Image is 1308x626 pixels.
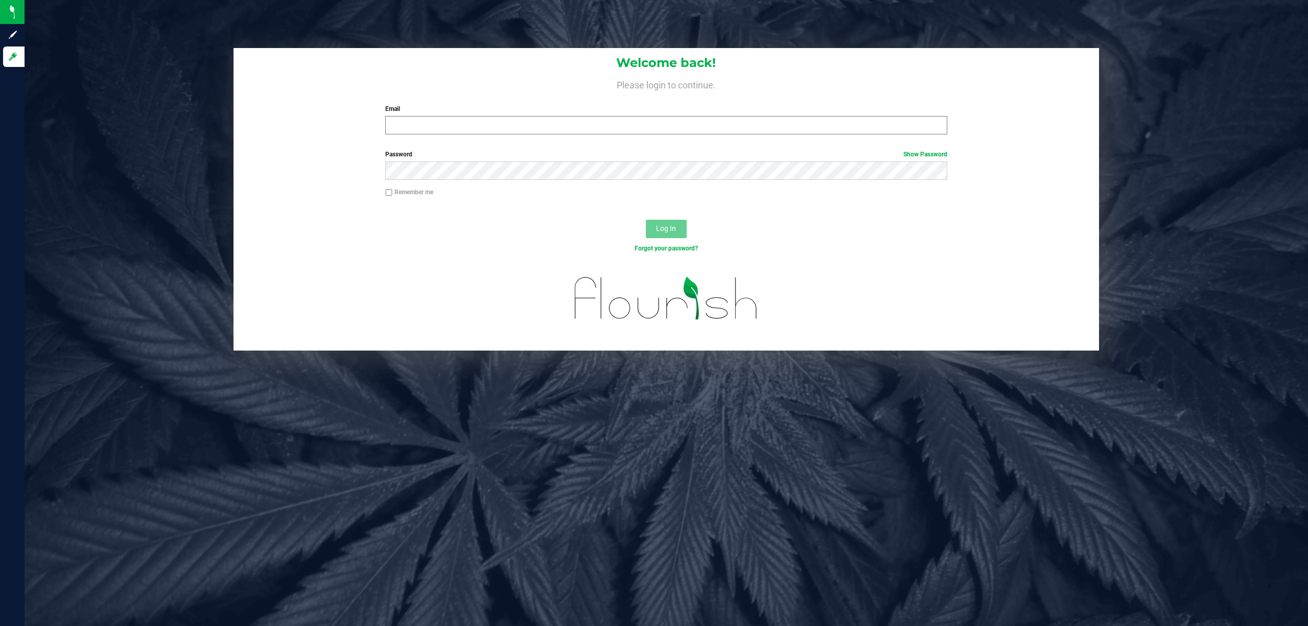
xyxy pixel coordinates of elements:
label: Email [385,104,947,113]
img: flourish_logo.svg [558,264,775,333]
inline-svg: Log in [8,52,18,62]
inline-svg: Sign up [8,30,18,40]
span: Log In [656,224,676,233]
label: Remember me [385,188,433,197]
input: Remember me [385,189,392,196]
a: Show Password [903,151,947,158]
a: Forgot your password? [635,245,698,252]
h4: Please login to continue. [233,78,1100,90]
button: Log In [646,220,687,238]
span: Password [385,151,412,158]
h1: Welcome back! [233,56,1100,69]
